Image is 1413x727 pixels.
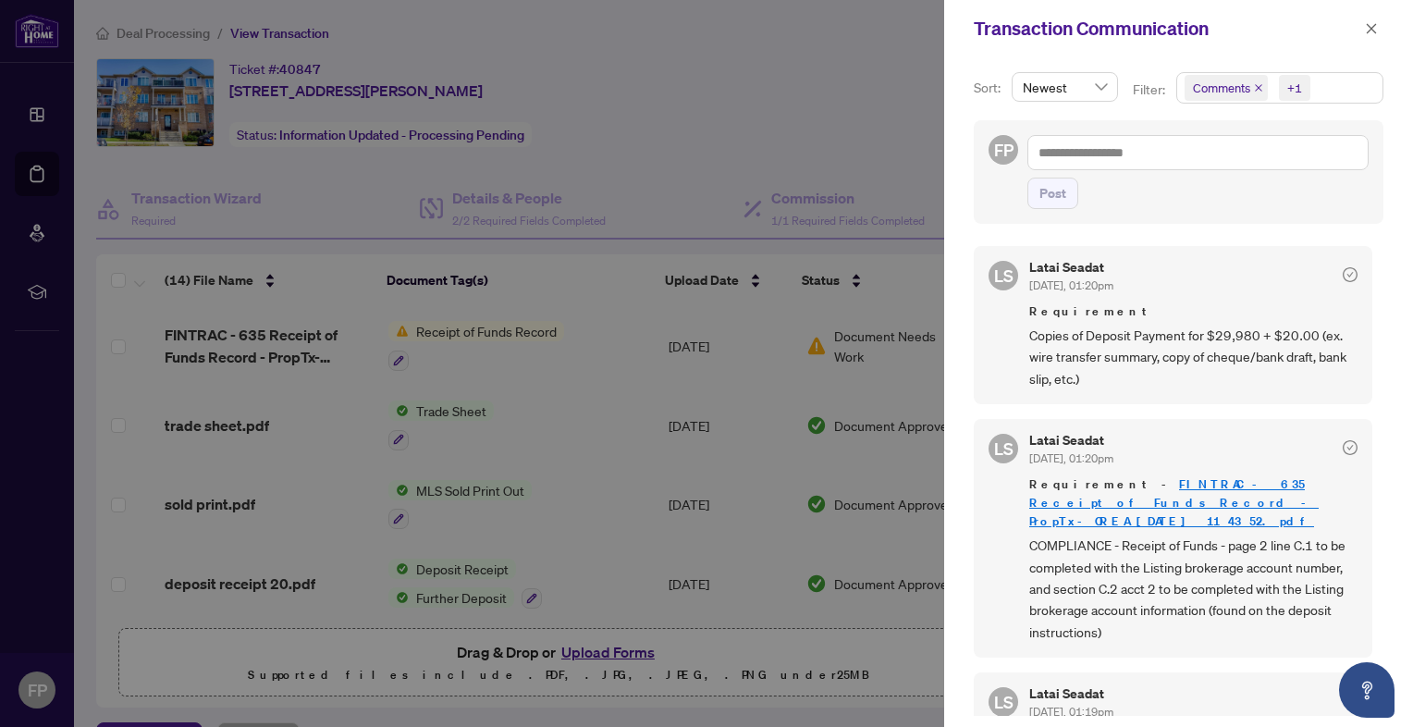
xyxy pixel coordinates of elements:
span: Comments [1185,75,1268,101]
span: close [1365,22,1378,35]
span: Requirement [1029,302,1358,321]
span: Copies of Deposit Payment for $29,980 + $20.00 (ex. wire transfer summary, copy of cheque/bank dr... [1029,325,1358,389]
span: LS [994,436,1014,462]
span: COMPLIANCE - Receipt of Funds - page 2 line C.1 to be completed with the Listing brokerage accoun... [1029,535,1358,643]
h5: Latai Seadat [1029,261,1113,274]
span: close [1254,83,1263,92]
span: LS [994,263,1014,289]
span: FP [994,137,1014,163]
h5: Latai Seadat [1029,687,1113,700]
span: [DATE], 01:20pm [1029,278,1113,292]
div: Transaction Communication [974,15,1359,43]
span: Newest [1023,73,1107,101]
span: LS [994,689,1014,715]
p: Sort: [974,78,1004,98]
button: Post [1027,178,1078,209]
span: [DATE], 01:19pm [1029,705,1113,719]
div: +1 [1287,79,1302,97]
span: Requirement - [1029,475,1358,531]
button: Open asap [1339,662,1395,718]
span: [DATE], 01:20pm [1029,451,1113,465]
p: Filter: [1133,80,1168,100]
span: check-circle [1343,267,1358,282]
a: FINTRAC - 635 Receipt of Funds Record - PropTx-OREA_[DATE] 11_43_52.pdf [1029,476,1319,529]
span: check-circle [1343,440,1358,455]
h5: Latai Seadat [1029,434,1113,447]
span: Comments [1193,79,1250,97]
